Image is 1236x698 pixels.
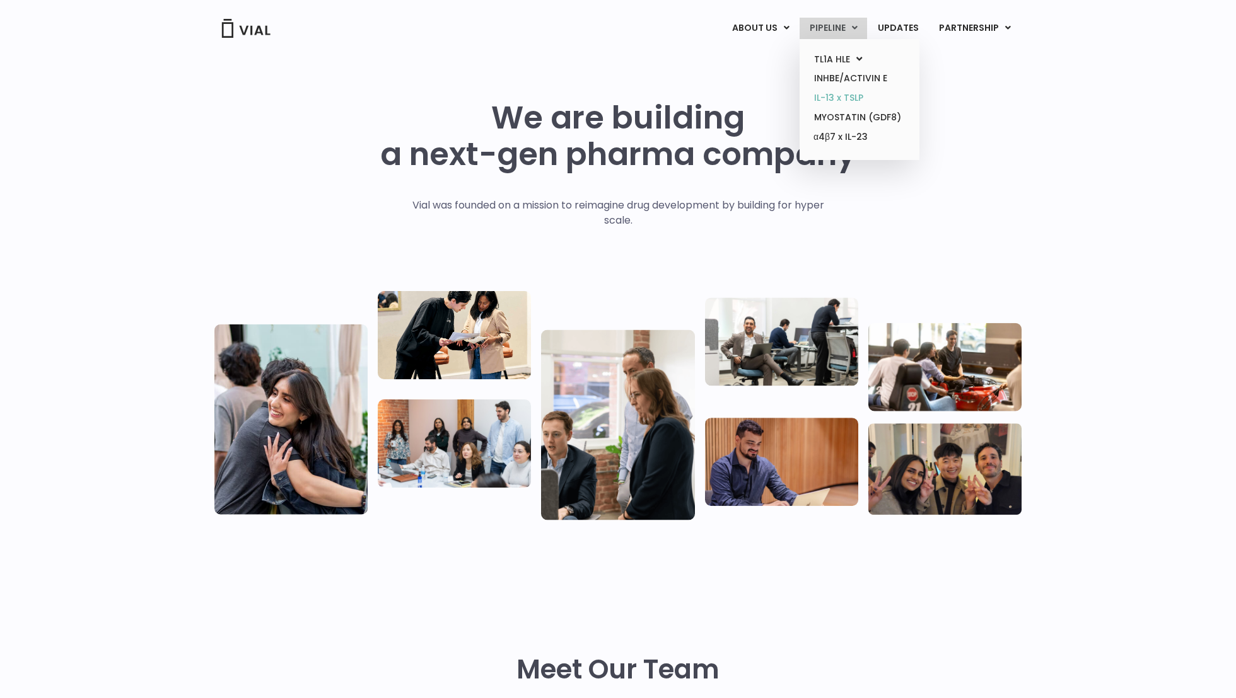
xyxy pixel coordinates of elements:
a: IL-13 x TSLP [804,88,914,108]
img: Vial Life [214,324,368,514]
img: Group of three people standing around a computer looking at the screen [541,329,694,520]
h2: Meet Our Team [516,655,720,685]
img: Man working at a computer [705,418,858,506]
img: Three people working in an office [705,297,858,386]
img: Two people looking at a paper talking. [378,291,531,379]
a: ABOUT USMenu Toggle [722,18,799,39]
img: Group of 3 people smiling holding up the peace sign [868,423,1022,515]
h1: We are building a next-gen pharma company [380,100,856,173]
a: INHBE/ACTIVIN E [804,69,914,88]
a: MYOSTATIN (GDF8) [804,108,914,127]
a: PIPELINEMenu Toggle [800,18,867,39]
a: TL1A HLEMenu Toggle [804,50,914,69]
a: UPDATES [868,18,928,39]
a: PARTNERSHIPMenu Toggle [929,18,1021,39]
img: Group of people playing whirlyball [868,323,1022,411]
img: Vial Logo [221,19,271,38]
img: Eight people standing and sitting in an office [378,399,531,488]
a: α4β7 x IL-23 [804,127,914,147]
p: Vial was founded on a mission to reimagine drug development by building for hyper scale. [399,198,837,228]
